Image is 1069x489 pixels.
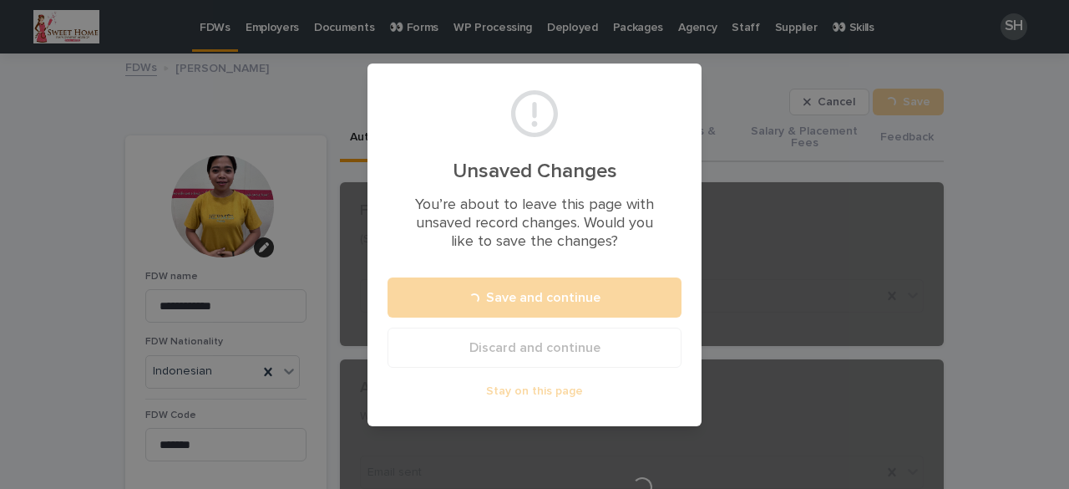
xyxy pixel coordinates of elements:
[469,341,600,354] span: Discard and continue
[486,291,600,304] span: Save and continue
[388,378,681,405] button: Stay on this page
[408,196,661,251] p: You’re about to leave this page with unsaved record changes. Would you like to save the changes?
[388,278,681,318] button: Save and continue
[408,160,661,184] h2: Unsaved Changes
[486,385,583,397] span: Stay on this page
[388,328,681,368] button: Discard and continue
